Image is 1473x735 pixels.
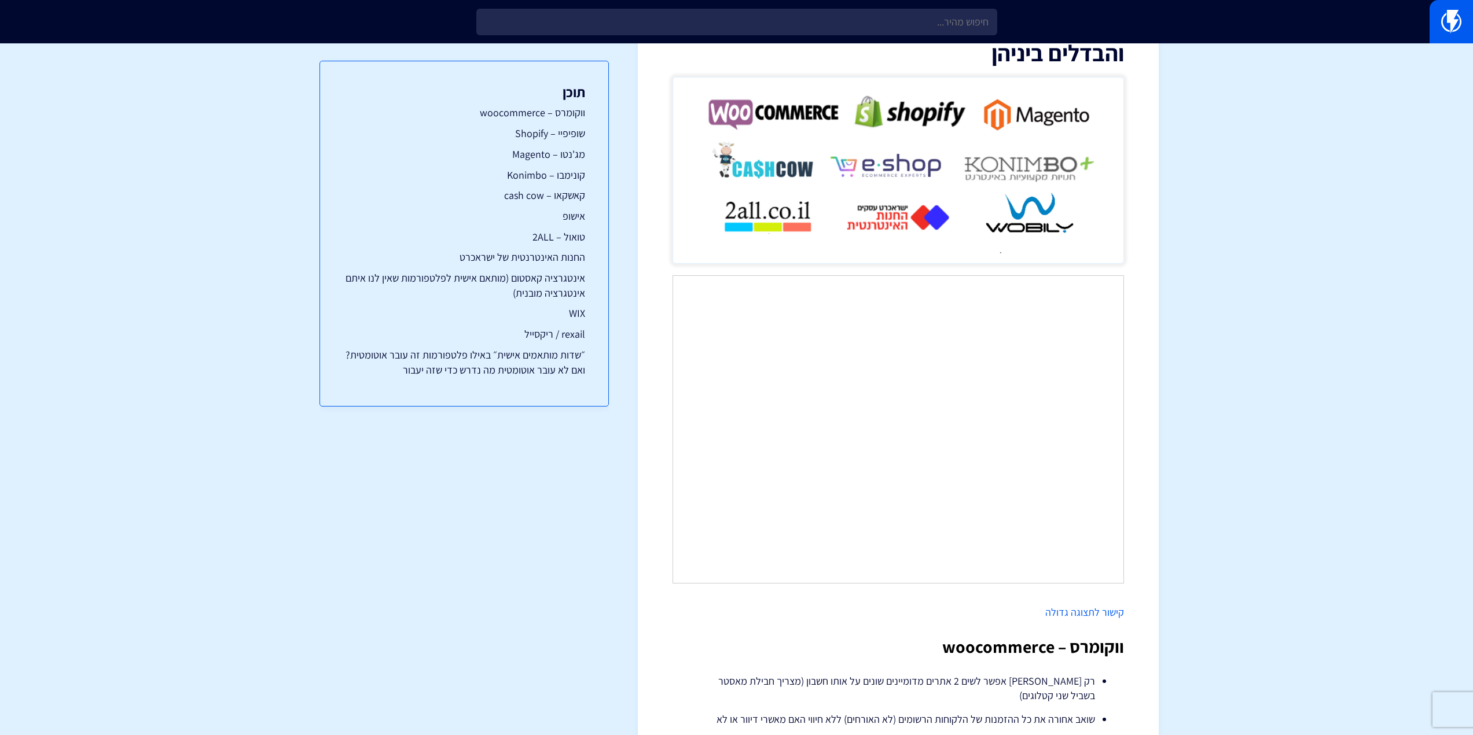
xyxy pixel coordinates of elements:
a: rexail / ריקסייל [343,327,585,342]
a: קאשקאו – cash cow [343,188,585,203]
a: מג'נטו – Magento [343,147,585,162]
a: אינטגרציה קאסטום (מותאם אישית לפלטפורמות שאין לנו איתם אינטגרציה מובנית) [343,271,585,300]
input: חיפוש מהיר... [476,9,997,35]
a: WIX [343,306,585,321]
span: ווקומרס – woocommerce [942,635,1124,658]
h3: תוכן [343,84,585,99]
a: אישופ [343,209,585,224]
li: רק [PERSON_NAME] אפשר לשים 2 אתרים מדומיינים שונים על אותו חשבון (מצריך חבילת מאסטר בשביל שני קטל... [701,674,1095,703]
a: טואול – 2ALL [343,230,585,245]
a: ווקומרס – woocommerce [343,105,585,120]
li: שואב אחורה את כל ההזמנות של הלקוחות הרשומים (לא האורחים) ללא חיווי האם מאשרי דיוור או לא [701,712,1095,727]
a: קונימבו – Konimbo [343,168,585,183]
a: ״שדות מותאמים אישית״ באילו פלטפורמות זה עובר אוטומטית? ואם לא עובר אוטומטית מה נדרש כדי שזה יעבור [343,348,585,377]
a: שופיפיי – Shopify [343,126,585,141]
a: קישור לתצוגה גדולה [1045,605,1124,619]
a: החנות האינטרנטית של ישראכרט [343,250,585,265]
